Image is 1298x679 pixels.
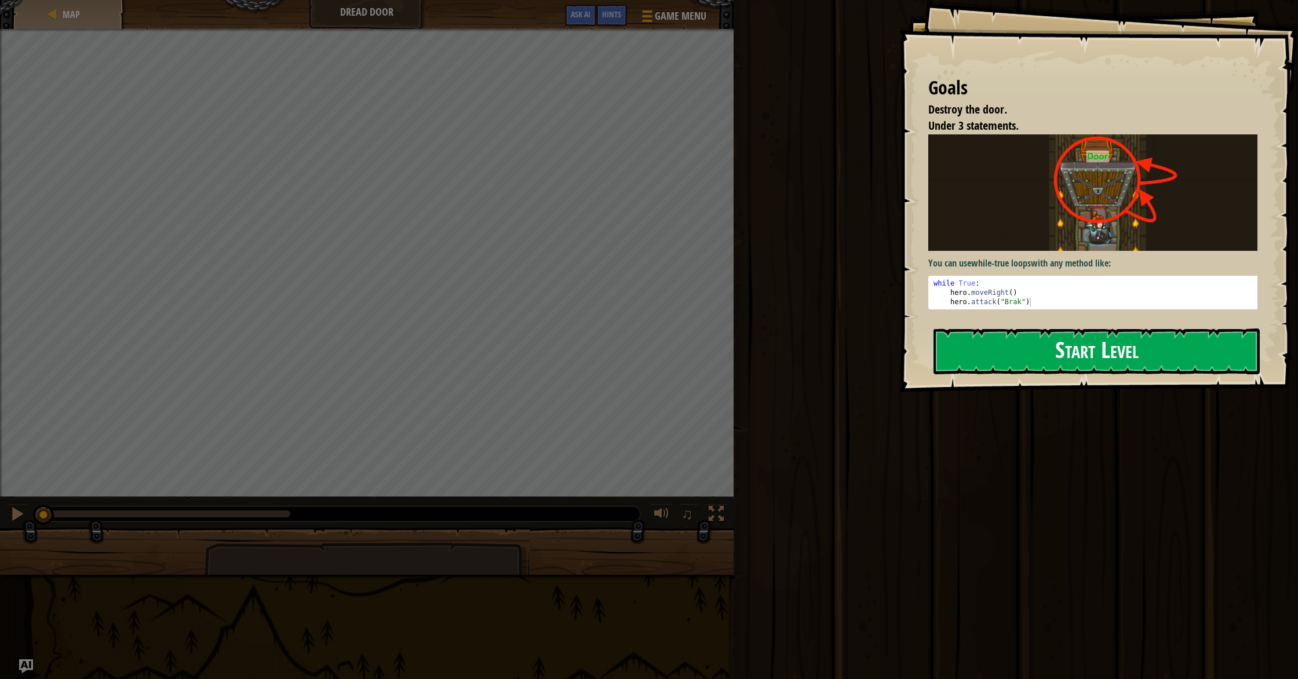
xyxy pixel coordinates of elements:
[59,8,80,21] a: Map
[934,328,1260,374] button: Start Level
[650,503,673,527] button: Adjust volume
[565,5,596,26] button: Ask AI
[63,8,80,21] span: Map
[705,503,728,527] button: Toggle fullscreen
[602,9,621,20] span: Hints
[928,134,1266,251] img: Dread door
[679,503,699,527] button: ♫
[971,257,1031,269] strong: while-true loops
[655,9,706,24] span: Game Menu
[928,118,1019,133] span: Under 3 statements.
[928,101,1007,117] span: Destroy the door.
[571,9,590,20] span: Ask AI
[633,5,713,32] button: Game Menu
[928,257,1266,270] p: You can use with any method like:
[914,118,1255,134] li: Under 3 statements.
[928,75,1257,101] div: Goals
[681,505,693,523] span: ♫
[914,101,1255,118] li: Destroy the door.
[19,659,33,673] button: Ask AI
[6,503,29,527] button: ⌘ + P: Pause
